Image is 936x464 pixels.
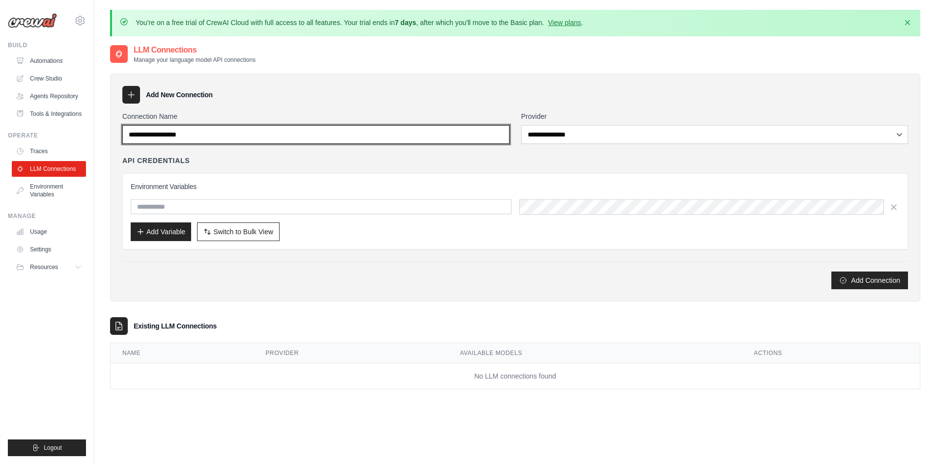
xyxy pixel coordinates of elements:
a: Environment Variables [12,179,86,202]
button: Resources [12,259,86,275]
img: Logo [8,13,57,28]
span: Switch to Bulk View [213,227,273,237]
strong: 7 days [395,19,416,27]
a: Traces [12,143,86,159]
p: You're on a free trial of CrewAI Cloud with full access to all features. Your trial ends in , aft... [136,18,583,27]
span: Logout [44,444,62,452]
button: Add Variable [131,222,191,241]
h3: Existing LLM Connections [134,321,217,331]
h3: Environment Variables [131,182,900,191]
h4: API Credentials [122,156,190,165]
div: Manage [8,212,86,220]
th: Provider [254,343,449,363]
button: Switch to Bulk View [197,222,280,241]
h3: Add New Connection [146,90,213,100]
a: View plans [548,19,581,27]
a: Crew Studio [12,71,86,86]
th: Actions [742,343,920,363]
span: Resources [30,263,58,271]
td: No LLM connections found [111,363,920,389]
p: Manage your language model API connections [134,56,255,64]
a: Usage [12,224,86,240]
h2: LLM Connections [134,44,255,56]
a: Tools & Integrations [12,106,86,122]
label: Provider [521,111,908,121]
label: Connection Name [122,111,510,121]
th: Available Models [448,343,742,363]
a: LLM Connections [12,161,86,177]
button: Logout [8,439,86,456]
button: Add Connection [831,272,908,289]
a: Automations [12,53,86,69]
div: Build [8,41,86,49]
div: Operate [8,132,86,139]
th: Name [111,343,254,363]
a: Agents Repository [12,88,86,104]
a: Settings [12,242,86,257]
